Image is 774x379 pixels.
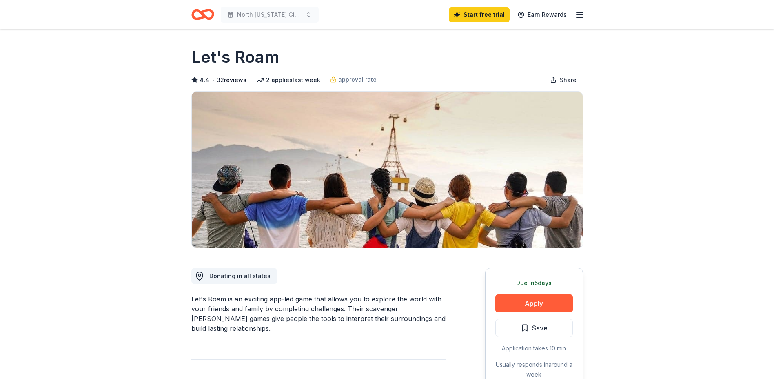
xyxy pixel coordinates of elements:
button: Save [495,319,573,337]
span: Share [560,75,577,85]
div: Let's Roam is an exciting app-led game that allows you to explore the world with your friends and... [191,294,446,333]
div: 2 applies last week [256,75,320,85]
button: 32reviews [217,75,246,85]
h1: Let's Roam [191,46,279,69]
a: Home [191,5,214,24]
button: North [US_STATE] Giving Day [221,7,319,23]
span: North [US_STATE] Giving Day [237,10,302,20]
div: Application takes 10 min [495,343,573,353]
button: Share [543,72,583,88]
button: Apply [495,294,573,312]
span: Save [532,323,548,333]
span: 4.4 [200,75,209,85]
a: Start free trial [449,7,510,22]
span: • [211,77,214,83]
a: approval rate [330,75,377,85]
img: Image for Let's Roam [192,92,583,248]
span: Donating in all states [209,272,271,279]
div: Due in 5 days [495,278,573,288]
span: approval rate [338,75,377,85]
a: Earn Rewards [513,7,572,22]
